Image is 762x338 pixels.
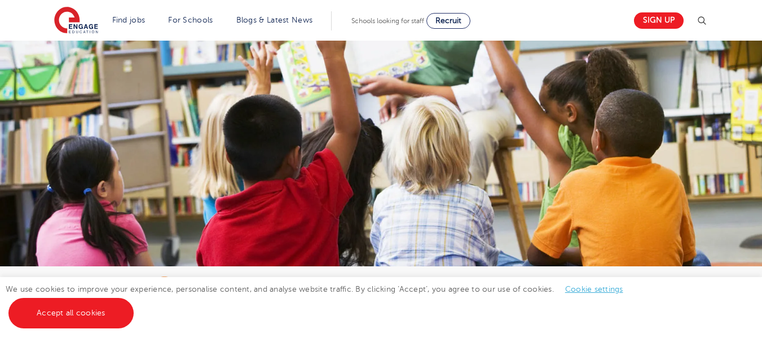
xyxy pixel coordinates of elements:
[634,12,684,29] a: Sign up
[426,13,470,29] a: Recruit
[168,16,213,24] a: For Schools
[6,285,635,317] span: We use cookies to improve your experience, personalise content, and analyse website traffic. By c...
[8,298,134,328] a: Accept all cookies
[565,285,623,293] a: Cookie settings
[351,17,424,25] span: Schools looking for staff
[236,16,313,24] a: Blogs & Latest News
[435,16,461,25] span: Recruit
[54,7,98,35] img: Engage Education
[112,16,146,24] a: Find jobs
